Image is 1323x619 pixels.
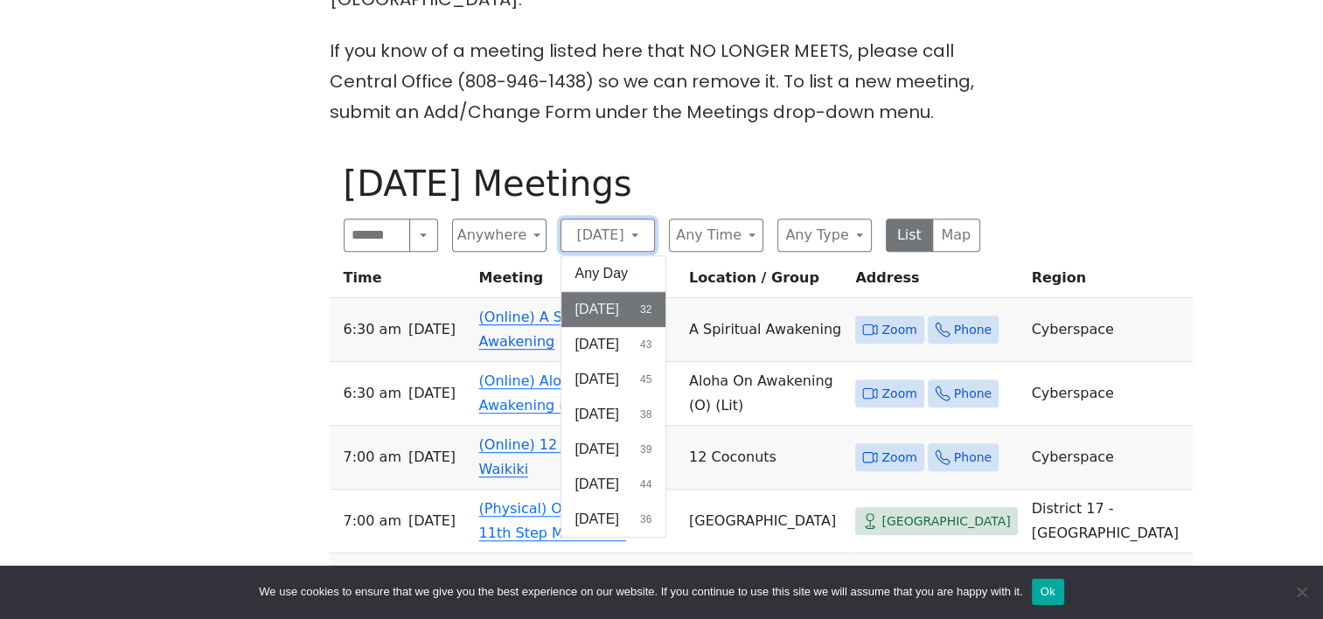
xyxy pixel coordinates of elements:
a: (Online) Aloha On Awakening (O) (Lit) [479,372,614,414]
span: [DATE] [408,381,456,406]
span: [DATE] [408,317,456,342]
h1: [DATE] Meetings [344,163,980,205]
span: Zoom [881,383,916,405]
span: 6:30 AM [344,381,401,406]
a: (Online) Happy Hour Waikiki Big Book Study [479,564,639,605]
span: Zoom [881,319,916,341]
td: A Spiritual Awakening [682,298,848,362]
span: [DATE] [575,299,619,320]
button: [DATE]43 results [561,327,666,362]
span: [DATE] [408,445,456,469]
a: (Physical) On Awakening 11th Step Meditation [479,500,651,541]
td: 12 Coconuts [682,426,848,490]
td: District 17 - [GEOGRAPHIC_DATA] [1025,490,1193,553]
a: (Online) A Spiritual Awakening [479,309,612,350]
td: Cyberspace [1025,426,1193,490]
button: [DATE]32 results [561,292,666,327]
span: Zoom [881,447,916,469]
button: Any Time [669,219,763,252]
span: 32 results [640,302,651,317]
th: Meeting [472,266,682,298]
span: [DATE] [575,509,619,530]
span: [DATE] [575,404,619,425]
input: Search [344,219,411,252]
th: Time [330,266,472,298]
span: 39 results [640,442,651,457]
span: [DATE] [575,474,619,495]
button: Search [409,219,437,252]
span: 44 results [640,476,651,492]
span: Phone [954,319,992,341]
td: Cyberspace [1025,298,1193,362]
button: [DATE] [561,219,655,252]
th: Region [1025,266,1193,298]
td: [GEOGRAPHIC_DATA] [682,490,848,553]
span: 7:00 AM [344,445,401,469]
span: [DATE] [575,334,619,355]
button: [DATE]36 results [561,502,666,537]
div: [DATE] [561,255,667,538]
td: Cyberspace [1025,362,1193,426]
button: [DATE]38 results [561,397,666,432]
button: [DATE]45 results [561,362,666,397]
td: Aloha On Awakening (O) (Lit) [682,362,848,426]
button: Any Day [561,256,666,291]
th: Address [848,266,1024,298]
span: No [1292,583,1310,601]
a: (Online) 12 Coconuts Waikiki [479,436,627,477]
span: 45 results [640,372,651,387]
button: Ok [1032,579,1064,605]
span: Phone [954,447,992,469]
button: Any Type [777,219,872,252]
p: If you know of a meeting listed here that NO LONGER MEETS, please call Central Office (808-946-14... [330,36,994,128]
button: [DATE]44 results [561,467,666,502]
span: [DATE] [575,369,619,390]
span: 7:00 AM [344,509,401,533]
span: [DATE] [575,439,619,460]
span: 6:30 AM [344,317,401,342]
button: [DATE]39 results [561,432,666,467]
span: We use cookies to ensure that we give you the best experience on our website. If you continue to ... [259,583,1022,601]
button: Map [932,219,980,252]
td: Cyberspace [1025,553,1193,617]
button: Anywhere [452,219,547,252]
span: 36 results [640,511,651,527]
th: Location / Group [682,266,848,298]
span: Phone [954,383,992,405]
span: 38 results [640,407,651,422]
button: List [886,219,934,252]
span: [DATE] [408,509,456,533]
span: [GEOGRAPHIC_DATA] [881,511,1010,532]
span: 43 results [640,337,651,352]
